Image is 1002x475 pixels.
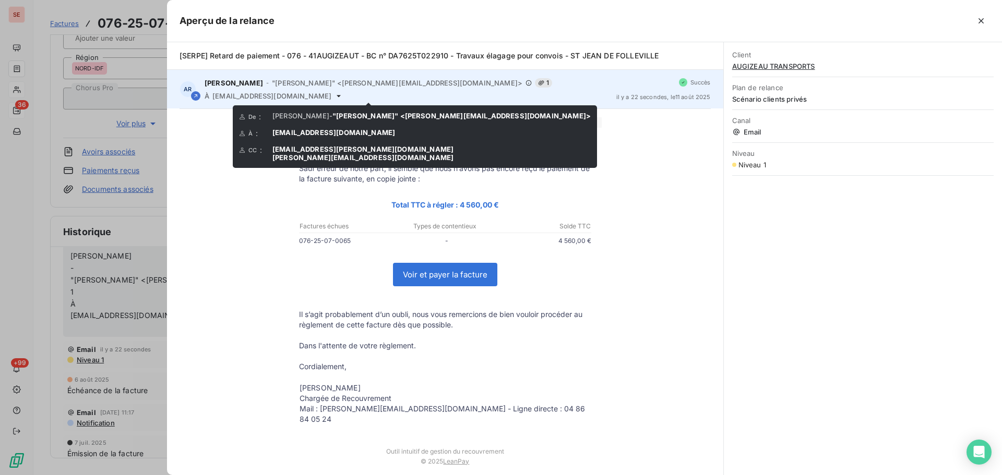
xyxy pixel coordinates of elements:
span: il y a 22 secondes , le 11 août 2025 [616,94,711,100]
span: À [205,92,209,100]
span: Canal [732,116,994,125]
span: - [266,80,269,86]
span: De [248,114,256,120]
span: [EMAIL_ADDRESS][DOMAIN_NAME] [212,92,331,100]
span: Plan de relance [732,83,994,92]
div: : [239,145,272,155]
p: Sauf erreur de notre part, il semble que nous n’avons pas encore reçu le paiement de la facture s... [299,163,591,184]
p: 076-25-07-0065 [299,235,398,246]
p: Types de contentieux [397,222,493,231]
p: Factures échues [300,222,396,231]
p: - [398,235,495,246]
span: Email [732,128,994,136]
span: À [248,130,253,137]
span: [PERSON_NAME] [205,79,263,87]
span: "[PERSON_NAME]" <[PERSON_NAME][EMAIL_ADDRESS][DOMAIN_NAME]> [332,112,591,120]
span: [PERSON_NAME] [272,112,329,120]
span: [PERSON_NAME] [300,383,361,392]
span: Niveau 1 [738,161,766,169]
h5: Aperçu de la relance [180,14,275,28]
span: Scénario clients privés [732,95,994,103]
p: Il s’agit probablement d’un oubli, nous vous remercions de bien vouloir procéder au règlement de ... [299,309,591,330]
span: [EMAIL_ADDRESS][DOMAIN_NAME] [272,128,395,137]
p: 4 560,00 € [495,235,591,246]
div: Open Intercom Messenger [967,440,992,465]
td: Outil intuitif de gestion du recouvrement [289,437,602,455]
span: 1 [535,78,552,88]
p: Solde TTC [494,222,591,231]
p: Cordialement, [299,361,591,372]
span: Niveau [732,149,994,157]
div: Chargée de Recouvrement [300,393,591,404]
span: "[PERSON_NAME]" <[PERSON_NAME][EMAIL_ADDRESS][DOMAIN_NAME]> [272,79,522,87]
p: Total TTC à régler : 4 560,00 € [299,199,591,211]
span: AUGIZEAU TRANSPORTS [732,62,994,70]
span: [SERPE] Retard de paiement - 076 - 41AUGIZEAUT - BC n° DA7625T022910 - Travaux élagage pour convo... [180,51,659,60]
a: LeanPay [443,457,469,465]
span: [EMAIL_ADDRESS][PERSON_NAME][DOMAIN_NAME] [272,145,454,153]
span: CC [248,147,257,153]
div: : [239,128,272,139]
a: Voir et payer la facture [393,263,497,286]
span: [PERSON_NAME][EMAIL_ADDRESS][DOMAIN_NAME] [272,153,454,162]
span: Client [732,51,994,59]
div: Mail : [PERSON_NAME][EMAIL_ADDRESS][DOMAIN_NAME] - Ligne directe : 04 86 84 05 24 [300,404,591,424]
div: AR [180,81,196,98]
div: : [239,112,272,122]
span: Succès [690,79,711,86]
span: - [272,112,591,120]
p: Dans l'attente de votre règlement. [299,340,591,351]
